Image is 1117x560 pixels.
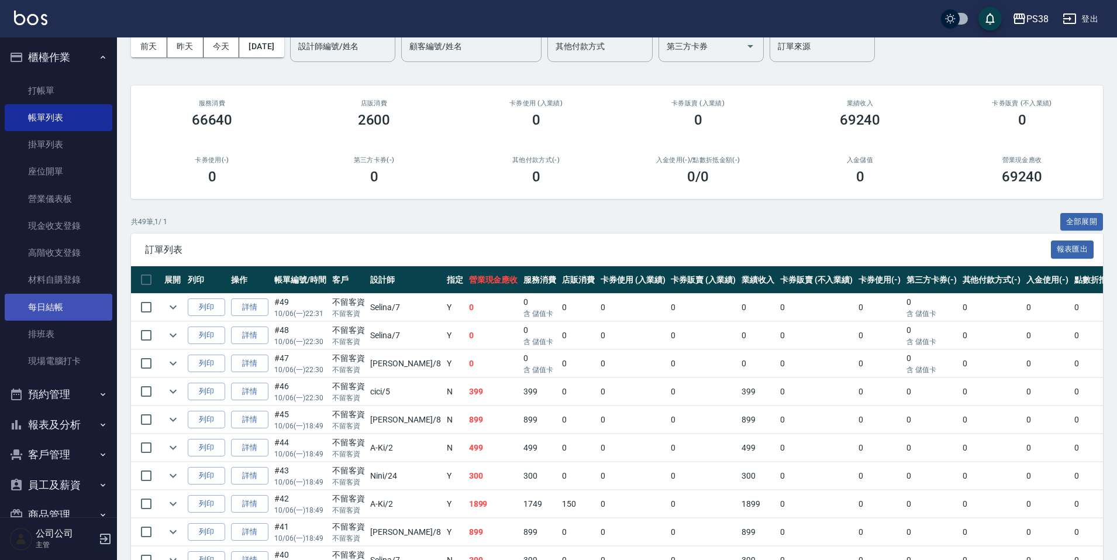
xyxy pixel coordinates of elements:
[598,490,668,518] td: 0
[444,322,466,349] td: Y
[332,352,365,365] div: 不留客資
[332,449,365,459] p: 不留客資
[856,266,904,294] th: 卡券使用(-)
[532,112,540,128] h3: 0
[466,294,521,321] td: 0
[188,467,225,485] button: 列印
[559,322,598,349] td: 0
[520,462,559,490] td: 300
[274,393,326,403] p: 10/06 (一) 22:30
[668,350,739,377] td: 0
[559,518,598,546] td: 0
[960,294,1024,321] td: 0
[904,350,960,377] td: 0
[1023,378,1071,406] td: 0
[777,490,856,518] td: 0
[188,327,225,345] button: 列印
[188,383,225,401] button: 列印
[332,493,365,505] div: 不留客資
[739,490,777,518] td: 1899
[332,505,365,516] p: 不留客資
[188,523,225,541] button: 列印
[271,266,329,294] th: 帳單編號/時間
[906,365,957,375] p: 含 儲值卡
[307,156,441,164] h2: 第三方卡券(-)
[520,434,559,462] td: 499
[332,324,365,336] div: 不留客資
[164,298,182,316] button: expand row
[444,294,466,321] td: Y
[955,156,1089,164] h2: 營業現金應收
[164,495,182,513] button: expand row
[1051,241,1094,259] button: 報表匯出
[523,308,556,319] p: 含 儲值卡
[231,327,268,345] a: 詳情
[1058,8,1103,30] button: 登出
[668,378,739,406] td: 0
[367,462,443,490] td: Nini /24
[271,434,329,462] td: #44
[520,294,559,321] td: 0
[367,294,443,321] td: Selina /7
[1023,294,1071,321] td: 0
[687,169,709,185] h3: 0 /0
[777,434,856,462] td: 0
[188,495,225,513] button: 列印
[904,322,960,349] td: 0
[559,406,598,434] td: 0
[559,434,598,462] td: 0
[188,298,225,317] button: 列印
[231,439,268,457] a: 詳情
[5,77,112,104] a: 打帳單
[904,266,960,294] th: 第三方卡券(-)
[367,266,443,294] th: 設計師
[520,266,559,294] th: 服務消費
[271,350,329,377] td: #47
[793,99,927,107] h2: 業績收入
[466,266,521,294] th: 營業現金應收
[332,437,365,449] div: 不留客資
[960,350,1024,377] td: 0
[239,36,284,57] button: [DATE]
[444,406,466,434] td: N
[274,421,326,431] p: 10/06 (一) 18:49
[370,169,378,185] h3: 0
[145,244,1051,256] span: 訂單列表
[777,322,856,349] td: 0
[668,490,739,518] td: 0
[559,490,598,518] td: 150
[739,322,777,349] td: 0
[164,411,182,428] button: expand row
[271,294,329,321] td: #49
[777,406,856,434] td: 0
[559,378,598,406] td: 0
[271,490,329,518] td: #42
[192,112,233,128] h3: 66640
[274,365,326,375] p: 10/06 (一) 22:30
[271,322,329,349] td: #48
[520,406,559,434] td: 899
[840,112,881,128] h3: 69240
[469,156,603,164] h2: 其他付款方式(-)
[856,322,904,349] td: 0
[904,490,960,518] td: 0
[960,462,1024,490] td: 0
[145,99,279,107] h3: 服務消費
[271,378,329,406] td: #46
[520,322,559,349] td: 0
[856,350,904,377] td: 0
[960,490,1024,518] td: 0
[960,406,1024,434] td: 0
[307,99,441,107] h2: 店販消費
[960,434,1024,462] td: 0
[1023,462,1071,490] td: 0
[793,156,927,164] h2: 入金儲值
[231,495,268,513] a: 詳情
[271,518,329,546] td: #41
[444,490,466,518] td: Y
[332,533,365,544] p: 不留客資
[5,42,112,73] button: 櫃檯作業
[367,322,443,349] td: Selina /7
[598,322,668,349] td: 0
[960,266,1024,294] th: 其他付款方式(-)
